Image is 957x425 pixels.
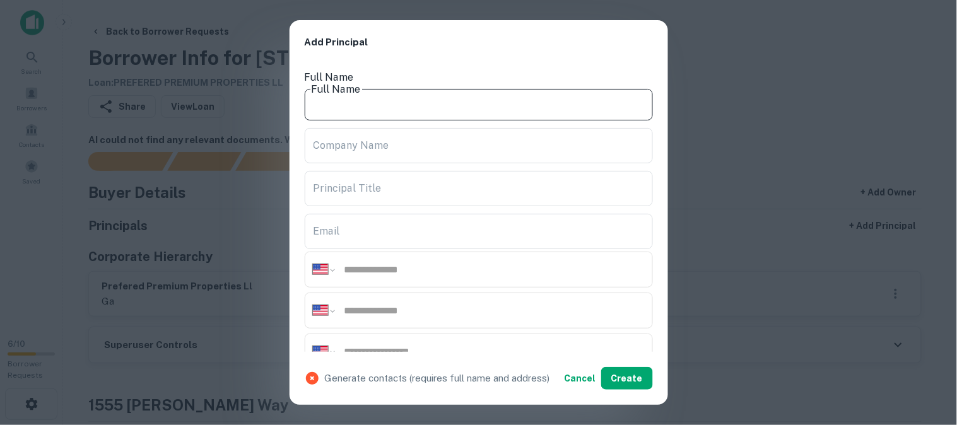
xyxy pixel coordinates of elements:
[305,70,653,85] label: Full Name
[290,20,668,65] h2: Add Principal
[601,367,653,390] button: Create
[560,367,601,390] button: Cancel
[894,324,957,385] iframe: Chat Widget
[325,371,550,386] p: Generate contacts (requires full name and address)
